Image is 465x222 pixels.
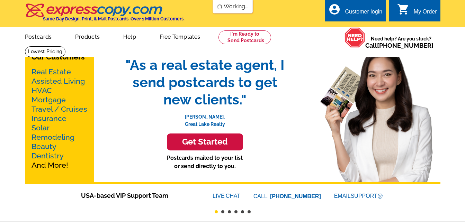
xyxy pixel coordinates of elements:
a: Help [112,28,147,44]
a: Travel / Cruises [32,105,87,113]
img: help [345,27,365,48]
a: Postcards [14,28,63,44]
a: Mortgage [32,95,66,104]
i: shopping_cart [397,3,410,16]
h3: Get Started [176,137,234,147]
i: account_circle [328,3,341,16]
a: [PHONE_NUMBER] [270,193,321,199]
a: HVAC [32,86,52,95]
h4: Same Day Design, Print, & Mail Postcards. Over 1 Million Customers. [43,16,185,21]
a: Dentistry [32,151,64,160]
font: LIVE [213,192,226,200]
a: [PHONE_NUMBER] [377,42,433,49]
button: 4 of 6 [234,210,238,213]
button: 1 of 6 [215,210,218,213]
span: USA-based VIP Support Team [81,191,192,200]
a: Solar [32,123,50,132]
span: Call [365,42,433,49]
a: Insurance [32,114,66,123]
a: LIVECHAT [213,193,240,199]
p: Postcards mailed to your list or send directly to you. [118,154,292,170]
span: Need help? Are you stuck? [365,35,437,49]
a: account_circle Customer login [328,8,382,16]
font: SUPPORT@ [351,192,384,200]
a: shopping_cart My Order [397,8,437,16]
button: 2 of 6 [221,210,224,213]
div: Customer login [345,9,382,18]
a: Get Started [118,133,292,150]
a: Free Templates [149,28,212,44]
button: 3 of 6 [228,210,231,213]
a: Beauty [32,142,56,151]
a: Same Day Design, Print, & Mail Postcards. Over 1 Million Customers. [25,8,185,21]
a: Real Estate [32,67,71,76]
div: My Order [414,9,437,18]
button: 5 of 6 [241,210,244,213]
img: loading... [217,4,222,10]
button: 6 of 6 [248,210,251,213]
p: And More! [32,67,88,170]
font: CALL [253,192,268,201]
a: EMAILSUPPORT@ [334,193,384,199]
span: "As a real estate agent, I send postcards to get new clients." [118,56,292,108]
a: Assisted Living [32,77,85,85]
p: [PERSON_NAME], Great Lake Realty [118,108,292,128]
a: Remodeling [32,133,74,141]
a: Products [64,28,111,44]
